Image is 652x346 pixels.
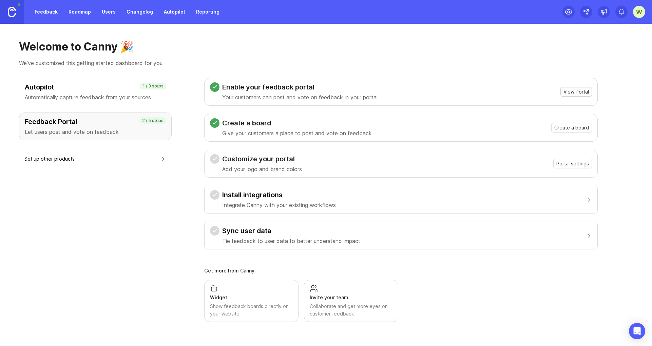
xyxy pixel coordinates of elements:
[204,280,299,322] a: WidgetShow feedback boards directly on your website
[210,294,293,301] div: Widget
[222,190,336,200] h3: Install integrations
[222,154,302,164] h3: Customize your portal
[551,123,592,133] button: Create a board
[563,88,589,95] span: View Portal
[222,165,302,173] p: Add your logo and brand colors
[210,222,592,249] button: Sync user dataTie feedback to user data to better understand impact
[310,294,392,301] div: Invite your team
[310,303,392,318] div: Collaborate and get more eyes on customer feedback
[24,151,166,166] button: Set up other products
[19,59,633,67] p: We've customized this getting started dashboard for you
[222,93,378,101] p: Your customers can post and vote on feedback in your portal
[554,124,589,131] span: Create a board
[98,6,120,18] a: Users
[25,93,166,101] p: Automatically capture feedback from your sources
[143,83,164,89] p: 1 / 3 steps
[222,201,336,209] p: Integrate Canny with your existing workflows
[25,117,166,126] h3: Feedback Portal
[160,6,189,18] a: Autopilot
[142,118,164,123] p: 2 / 5 steps
[222,82,378,92] h3: Enable your feedback portal
[222,226,360,236] h3: Sync user data
[25,128,166,136] p: Let users post and vote on feedback
[31,6,62,18] a: Feedback
[122,6,157,18] a: Changelog
[19,113,172,140] button: Feedback PortalLet users post and vote on feedback2 / 5 steps
[210,186,592,213] button: Install integrationsIntegrate Canny with your existing workflows
[222,237,360,245] p: Tie feedback to user data to better understand impact
[192,6,224,18] a: Reporting
[553,159,592,168] button: Portal settings
[210,303,293,318] div: Show feedback boards directly on your website
[222,118,372,128] h3: Create a board
[204,268,598,273] div: Get more from Canny
[222,129,372,137] p: Give your customers a place to post and vote on feedback
[304,280,398,322] a: Invite your teamCollaborate and get more eyes on customer feedback
[25,82,166,92] h3: Autopilot
[633,6,645,18] button: W
[64,6,95,18] a: Roadmap
[629,323,645,339] div: Open Intercom Messenger
[19,78,172,106] button: AutopilotAutomatically capture feedback from your sources1 / 3 steps
[556,160,589,167] span: Portal settings
[8,7,16,17] img: Canny Home
[560,87,592,97] button: View Portal
[19,40,633,54] h1: Welcome to Canny 🎉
